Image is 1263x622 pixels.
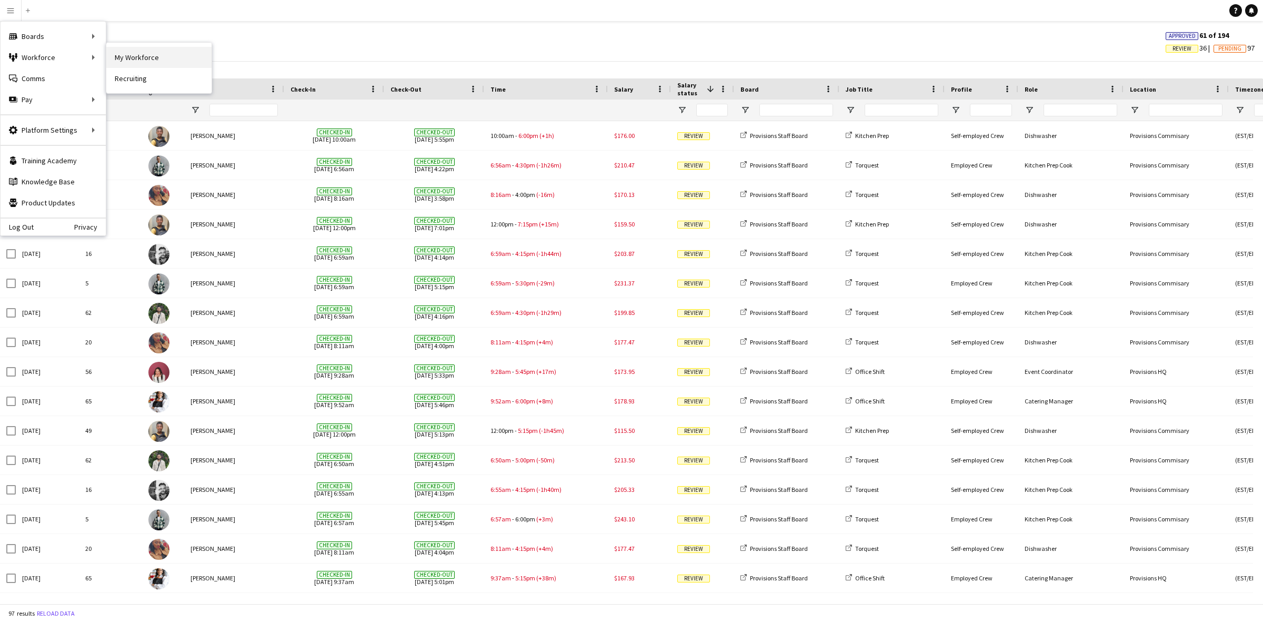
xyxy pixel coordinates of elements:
[515,250,535,258] span: 4:15pm
[740,545,808,552] a: Provisions Staff Board
[614,85,633,93] span: Salary
[317,305,352,313] span: Checked-in
[951,309,1004,317] span: Self-employed Crew
[750,545,808,552] span: Provisions Staff Board
[184,298,284,327] div: [PERSON_NAME]
[390,151,478,180] span: [DATE] 4:22pm
[490,85,506,93] span: Time
[290,239,378,268] span: [DATE] 6:59am
[106,68,212,89] a: Recruiting
[1172,45,1191,52] span: Review
[1169,33,1196,40] span: Approved
[1025,85,1038,93] span: Role
[1018,328,1124,357] div: Dishwasher
[614,279,635,287] span: $231.37
[855,574,885,582] span: Office Shift
[290,210,378,239] span: [DATE] 12:00pm
[148,303,169,324] img: Ruslan Kravchuk
[515,220,517,228] span: -
[677,309,710,317] span: Review
[209,104,278,116] input: Name Filter Input
[846,85,873,93] span: Job Title
[317,335,352,343] span: Checked-in
[951,250,1004,258] span: Self-employed Crew
[1166,31,1229,40] span: 61 of 194
[740,161,808,169] a: Provisions Staff Board
[1018,475,1124,504] div: Kitchen Prep Cook
[515,161,535,169] span: 4:30pm
[148,539,169,560] img: Caroline Nansubuga
[614,191,635,199] span: $170.13
[740,279,808,287] a: Provisions Staff Board
[79,151,142,180] div: 5
[16,269,79,298] div: [DATE]
[490,368,511,376] span: 9:28am
[750,397,808,405] span: Provisions Staff Board
[79,121,142,150] div: 49
[148,362,169,383] img: Gendra Angela Faelden
[1018,180,1124,209] div: Dishwasher
[536,161,562,169] span: (-1h26m)
[518,220,538,228] span: 7:15pm
[750,250,808,258] span: Provisions Staff Board
[512,309,514,317] span: -
[614,132,635,140] span: $176.00
[1018,534,1124,563] div: Dishwasher
[677,221,710,229] span: Review
[1018,298,1124,327] div: Kitchen Prep Cook
[290,151,378,180] span: [DATE] 6:56am
[16,357,79,386] div: [DATE]
[490,132,514,140] span: 10:00am
[1124,269,1229,298] div: Provisions Commisary
[855,191,879,199] span: Torquest
[1124,416,1229,445] div: Provisions Commisary
[79,416,142,445] div: 49
[1124,475,1229,504] div: Provisions Commisary
[79,387,142,416] div: 65
[951,132,1004,140] span: Self-employed Crew
[1018,357,1124,386] div: Event Coordinator
[290,298,378,327] span: [DATE] 6:59am
[1044,104,1117,116] input: Role Filter Input
[490,161,511,169] span: 6:56am
[740,427,808,435] a: Provisions Staff Board
[1,47,106,68] div: Workforce
[184,269,284,298] div: [PERSON_NAME]
[512,338,514,346] span: -
[390,210,478,239] span: [DATE] 7:01pm
[677,132,710,140] span: Review
[1124,387,1229,416] div: Provisions HQ
[846,515,879,523] a: Torquest
[855,132,889,140] span: Kitchen Prep
[1018,121,1124,150] div: Dishwasher
[951,279,993,287] span: Employed Crew
[148,185,169,206] img: Caroline Nansubuga
[515,338,535,346] span: 4:15pm
[855,220,889,228] span: Kitchen Prep
[414,217,455,225] span: Checked-out
[1124,210,1229,239] div: Provisions Commisary
[16,564,79,593] div: [DATE]
[317,364,352,372] span: Checked-in
[35,608,77,619] button: Reload data
[184,475,284,504] div: [PERSON_NAME]
[79,564,142,593] div: 65
[855,250,879,258] span: Torquest
[846,574,885,582] a: Office Shift
[148,332,169,353] img: Caroline Nansubuga
[1,68,106,89] a: Comms
[1124,505,1229,534] div: Provisions Commisary
[148,568,169,589] img: Stephanie Custodio
[317,246,352,254] span: Checked-in
[759,104,833,116] input: Board Filter Input
[855,515,879,523] span: Torquest
[750,132,808,140] span: Provisions Staff Board
[1018,416,1124,445] div: Dishwasher
[148,421,169,442] img: Daniel Akindun
[317,187,352,195] span: Checked-in
[79,210,142,239] div: 49
[750,456,808,464] span: Provisions Staff Board
[490,191,511,199] span: 8:16am
[750,279,808,287] span: Provisions Staff Board
[1018,151,1124,180] div: Kitchen Prep Cook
